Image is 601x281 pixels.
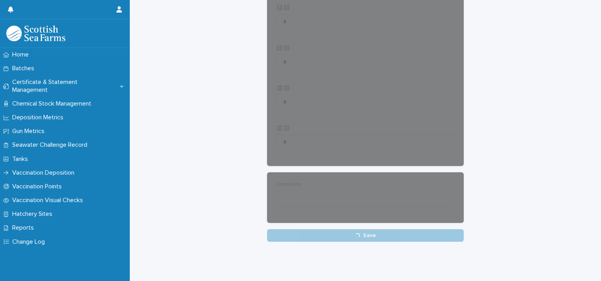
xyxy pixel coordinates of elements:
p: Batches [9,65,41,72]
button: Save [267,229,464,242]
p: Vaccination Deposition [9,169,81,177]
p: Home [9,51,35,58]
p: Tanks [9,155,34,163]
p: Deposition Metrics [9,114,70,121]
p: Chemical Stock Management [9,100,98,108]
p: Change Log [9,238,51,246]
p: Reports [9,224,40,232]
span: Save [363,233,376,238]
p: Seawater Challenge Record [9,141,94,149]
img: uOABhIYSsOPhGJQdTwEw [6,26,65,41]
p: Hatchery Sites [9,210,59,218]
p: Certificate & Statement Management [9,78,120,93]
p: Vaccination Visual Checks [9,197,89,204]
p: Gun Metrics [9,128,51,135]
p: Vaccination Points [9,183,68,190]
